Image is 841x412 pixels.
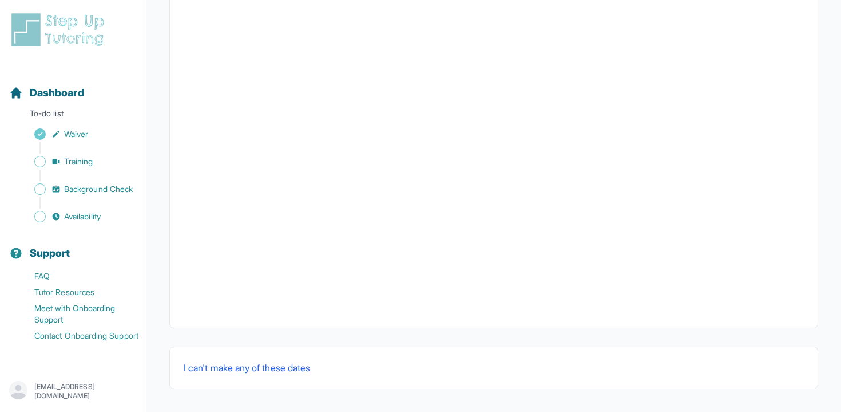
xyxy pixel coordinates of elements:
[9,126,146,142] a: Waiver
[5,108,141,124] p: To-do list
[5,66,141,105] button: Dashboard
[9,181,146,197] a: Background Check
[64,156,93,167] span: Training
[64,183,133,195] span: Background Check
[5,227,141,266] button: Support
[30,85,84,101] span: Dashboard
[64,128,88,140] span: Waiver
[9,154,146,170] a: Training
[64,211,101,222] span: Availability
[9,209,146,225] a: Availability
[9,300,146,328] a: Meet with Onboarding Support
[9,85,84,101] a: Dashboard
[9,268,146,284] a: FAQ
[9,284,146,300] a: Tutor Resources
[9,11,111,48] img: logo
[9,328,146,344] a: Contact Onboarding Support
[9,381,137,402] button: [EMAIL_ADDRESS][DOMAIN_NAME]
[30,245,70,261] span: Support
[34,382,137,401] p: [EMAIL_ADDRESS][DOMAIN_NAME]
